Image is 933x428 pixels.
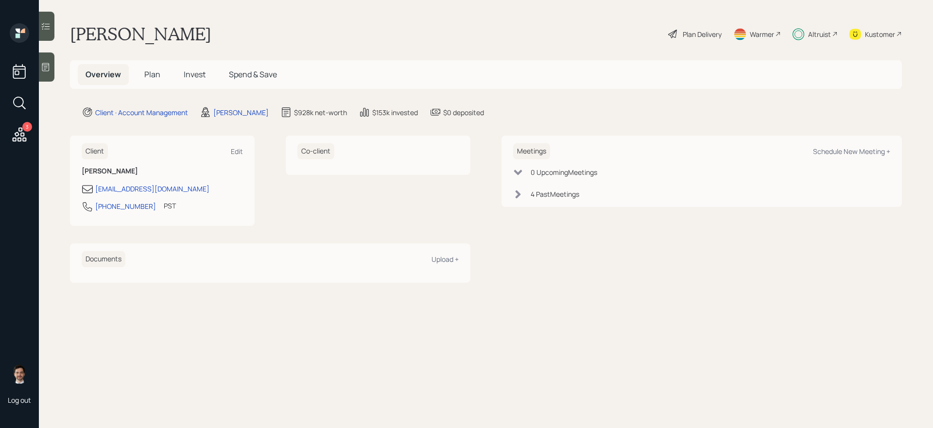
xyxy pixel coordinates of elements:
[813,147,890,156] div: Schedule New Meeting +
[8,395,31,405] div: Log out
[213,107,269,118] div: [PERSON_NAME]
[70,23,211,45] h1: [PERSON_NAME]
[297,143,334,159] h6: Co-client
[750,29,774,39] div: Warmer
[531,167,597,177] div: 0 Upcoming Meeting s
[184,69,206,80] span: Invest
[22,122,32,132] div: 3
[164,201,176,211] div: PST
[372,107,418,118] div: $153k invested
[95,184,209,194] div: [EMAIL_ADDRESS][DOMAIN_NAME]
[808,29,831,39] div: Altruist
[10,364,29,384] img: jonah-coleman-headshot.png
[294,107,347,118] div: $928k net-worth
[513,143,550,159] h6: Meetings
[95,107,188,118] div: Client · Account Management
[82,167,243,175] h6: [PERSON_NAME]
[144,69,160,80] span: Plan
[683,29,722,39] div: Plan Delivery
[229,69,277,80] span: Spend & Save
[82,143,108,159] h6: Client
[231,147,243,156] div: Edit
[443,107,484,118] div: $0 deposited
[95,201,156,211] div: [PHONE_NUMBER]
[86,69,121,80] span: Overview
[531,189,579,199] div: 4 Past Meeting s
[432,255,459,264] div: Upload +
[82,251,125,267] h6: Documents
[865,29,895,39] div: Kustomer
